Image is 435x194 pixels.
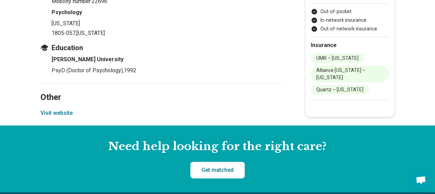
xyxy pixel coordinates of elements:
h2: Other [40,75,283,103]
li: Out-of-pocket [311,8,389,15]
ul: Payment options [311,8,389,33]
li: Alliance [US_STATE] – [US_STATE] [311,66,389,82]
a: Get matched [190,162,245,178]
h2: Need help looking for the right care? [6,139,429,154]
span: , [US_STATE] [75,30,105,36]
li: Quartz – [US_STATE] [311,85,369,94]
h3: Education [40,43,283,53]
p: 1805-057 [52,29,283,37]
li: UMR – [US_STATE] [311,54,364,63]
h2: Insurance [311,41,389,49]
li: Out-of-network insurance [311,25,389,33]
p: PsyD (Doctor of Psychology) , 1992 [52,66,283,75]
div: Open chat [411,170,430,189]
p: [US_STATE] [52,19,283,28]
h4: Psychology [52,8,283,17]
li: In-network insurance [311,17,389,24]
button: Visit website [40,109,73,117]
h4: [PERSON_NAME] University [52,55,283,64]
